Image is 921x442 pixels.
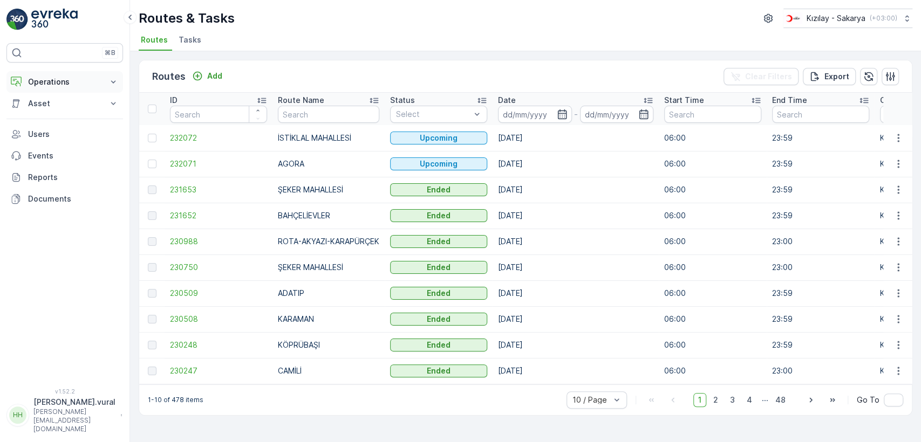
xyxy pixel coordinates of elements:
[170,288,267,299] a: 230509
[493,151,659,177] td: [DATE]
[6,188,123,210] a: Documents
[498,106,572,123] input: dd/mm/yyyy
[857,395,879,405] span: Go To
[188,70,227,82] button: Add
[152,69,186,84] p: Routes
[278,95,324,106] p: Route Name
[427,184,451,195] p: Ended
[807,13,865,24] p: Kızılay - Sakarya
[772,288,869,299] p: 23:59
[772,158,869,169] p: 23:59
[170,314,267,324] a: 230508
[170,184,267,195] a: 231653
[427,210,451,221] p: Ended
[9,406,26,424] div: HH
[170,365,267,376] a: 230247
[28,150,119,161] p: Events
[772,106,869,123] input: Search
[390,209,487,222] button: Ended
[28,194,119,204] p: Documents
[427,314,451,324] p: Ended
[207,71,222,81] p: Add
[783,9,912,28] button: Kızılay - Sakarya(+03:00)
[664,158,761,169] p: 06:00
[725,393,740,407] span: 3
[148,396,203,404] p: 1-10 of 478 items
[493,332,659,358] td: [DATE]
[278,158,379,169] p: AGORA
[493,254,659,280] td: [DATE]
[6,397,123,433] button: HH[PERSON_NAME].vural[PERSON_NAME][EMAIL_ADDRESS][DOMAIN_NAME]
[148,367,156,375] div: Toggle Row Selected
[664,95,704,106] p: Start Time
[6,167,123,188] a: Reports
[772,210,869,221] p: 23:59
[742,393,757,407] span: 4
[745,71,792,82] p: Clear Filters
[772,314,869,324] p: 23:59
[390,313,487,326] button: Ended
[278,236,379,247] p: ROTA-AKYAZI-KARAPÜRÇEK
[170,210,267,221] a: 231652
[148,341,156,349] div: Toggle Row Selected
[824,71,849,82] p: Export
[148,237,156,246] div: Toggle Row Selected
[31,9,78,30] img: logo_light-DOdMpM7g.png
[880,95,917,106] p: Operation
[664,340,761,350] p: 06:00
[148,185,156,194] div: Toggle Row Selected
[803,68,856,85] button: Export
[772,365,869,376] p: 23:00
[278,340,379,350] p: KÖPRÜBAŞI
[278,184,379,195] p: ŞEKER MAHALLESİ
[693,393,706,407] span: 1
[148,289,156,298] div: Toggle Row Selected
[390,132,487,144] button: Upcoming
[278,262,379,273] p: ŞEKER MAHALLESİ
[105,49,115,57] p: ⌘B
[170,236,267,247] span: 230988
[493,229,659,254] td: [DATE]
[170,340,267,350] span: 230248
[278,288,379,299] p: ADATIP
[664,288,761,299] p: 06:00
[664,314,761,324] p: 06:00
[427,236,451,247] p: Ended
[148,211,156,220] div: Toggle Row Selected
[28,129,119,140] p: Users
[6,123,123,145] a: Users
[148,315,156,323] div: Toggle Row Selected
[783,12,802,24] img: k%C4%B1z%C4%B1lay_DTAvauz.png
[390,235,487,248] button: Ended
[278,365,379,376] p: CAMİLİ
[278,314,379,324] p: KARAMAN
[390,261,487,274] button: Ended
[148,263,156,272] div: Toggle Row Selected
[772,95,807,106] p: End Time
[170,106,267,123] input: Search
[170,158,267,169] a: 232071
[427,262,451,273] p: Ended
[772,133,869,143] p: 23:59
[493,306,659,332] td: [DATE]
[6,388,123,395] span: v 1.52.2
[420,158,458,169] p: Upcoming
[170,262,267,273] a: 230750
[664,236,761,247] p: 06:00
[493,203,659,229] td: [DATE]
[770,393,790,407] span: 48
[498,95,516,106] p: Date
[390,183,487,196] button: Ended
[148,160,156,168] div: Toggle Row Selected
[278,210,379,221] p: BAHÇELİEVLER
[574,108,578,121] p: -
[390,157,487,170] button: Upcoming
[170,133,267,143] span: 232072
[772,262,869,273] p: 23:00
